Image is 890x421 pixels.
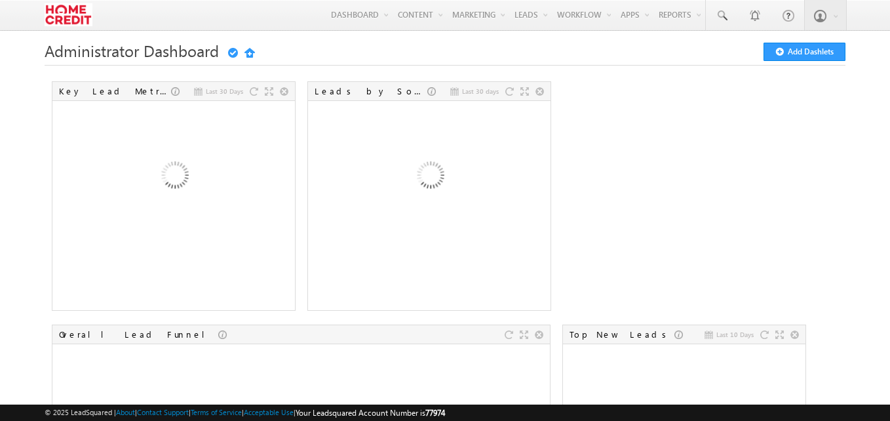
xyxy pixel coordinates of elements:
[764,43,845,61] button: Add Dashlets
[59,329,218,340] div: Overall Lead Funnel
[45,407,445,419] span: © 2025 LeadSquared | | | | |
[104,107,244,248] img: Loading...
[206,85,243,97] span: Last 30 Days
[359,107,500,248] img: Loading...
[191,408,242,416] a: Terms of Service
[716,329,754,340] span: Last 10 Days
[59,85,171,97] div: Key Lead Metrics
[315,85,427,97] div: Leads by Sources
[425,408,445,418] span: 77974
[137,408,189,416] a: Contact Support
[116,408,135,416] a: About
[45,3,92,26] img: Custom Logo
[570,329,674,340] div: Top New Leads
[296,408,445,418] span: Your Leadsquared Account Number is
[45,40,219,61] span: Administrator Dashboard
[244,408,294,416] a: Acceptable Use
[462,85,499,97] span: Last 30 days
